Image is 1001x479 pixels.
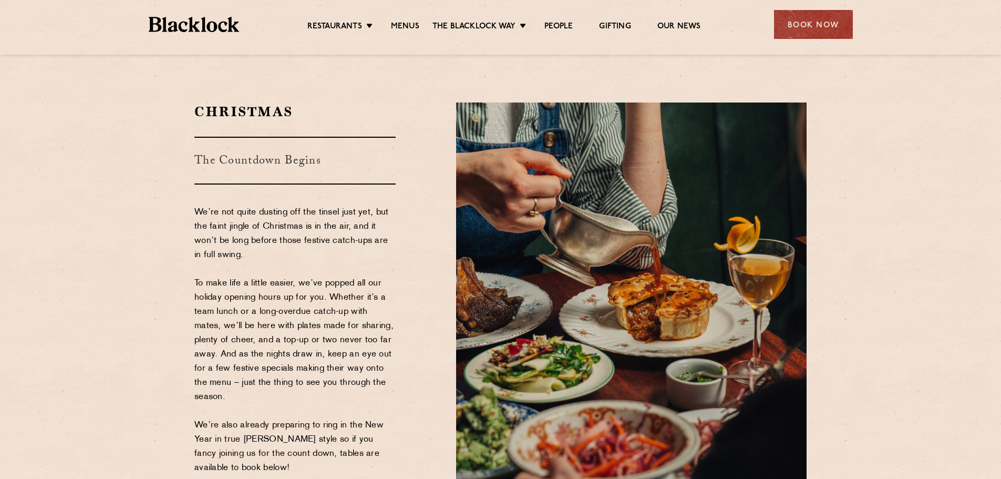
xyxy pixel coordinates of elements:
[599,22,631,33] a: Gifting
[194,137,396,185] h3: The Countdown Begins
[544,22,573,33] a: People
[194,206,396,475] p: We’re not quite dusting off the tinsel just yet, but the faint jingle of Christmas is in the air,...
[194,103,396,121] h2: Christmas
[149,17,240,32] img: BL_Textured_Logo-footer-cropped.svg
[774,10,853,39] div: Book Now
[657,22,701,33] a: Our News
[391,22,419,33] a: Menus
[432,22,515,33] a: The Blacklock Way
[307,22,362,33] a: Restaurants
